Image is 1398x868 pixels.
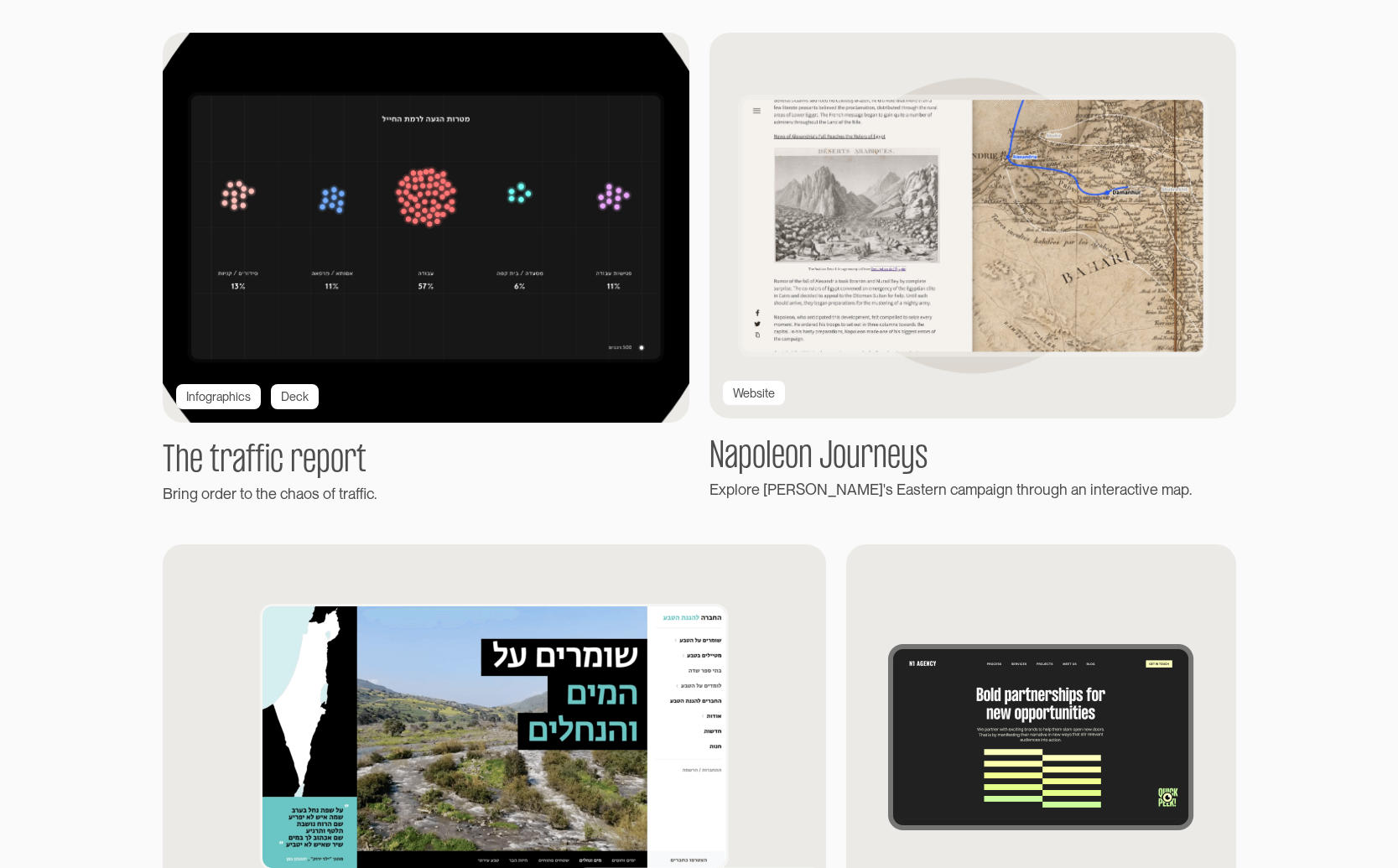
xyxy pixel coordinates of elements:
[733,384,775,403] div: Website
[163,33,689,504] a: InfographicsDeckThe traffic reportBring order to the chaos of traffic.
[281,387,309,406] div: Deck
[709,33,1236,500] a: Napoleon map screenshotWebsiteNapoleon JourneysExplore [PERSON_NAME]'s Eastern campaign through a...
[709,479,1236,500] div: Explore [PERSON_NAME]'s Eastern campaign through an interactive map.
[163,483,689,504] div: Bring order to the chaos of traffic.
[699,26,1245,425] img: Napoleon map screenshot
[709,439,1236,476] h1: Napoleon Journeys
[163,443,689,480] h1: The traffic report
[186,387,251,406] div: Infographics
